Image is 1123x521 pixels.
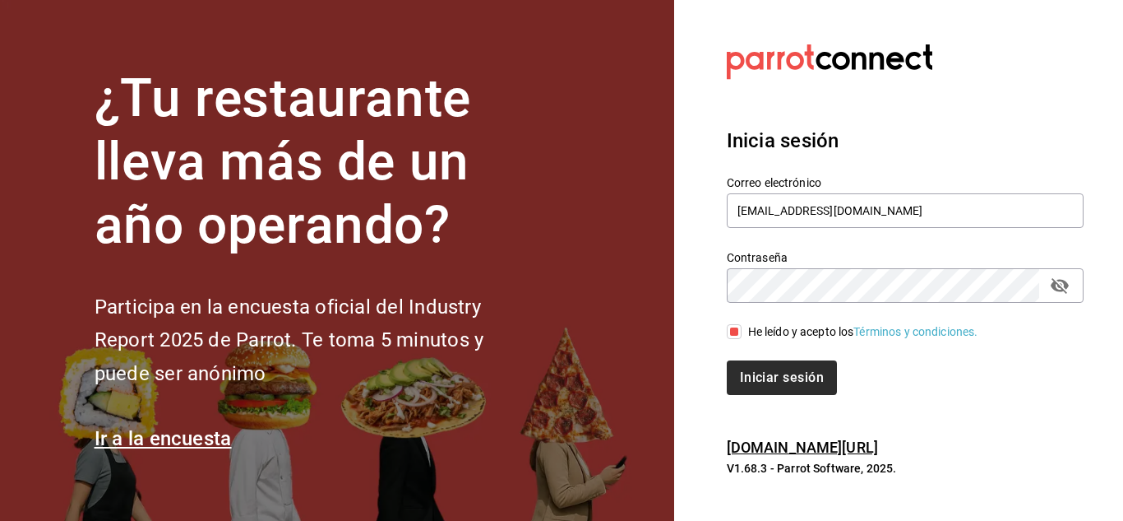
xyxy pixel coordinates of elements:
input: Ingresa tu correo electrónico [727,193,1084,228]
a: [DOMAIN_NAME][URL] [727,439,878,456]
label: Correo electrónico [727,177,1084,188]
label: Contraseña [727,252,1084,263]
div: He leído y acepto los [748,323,978,341]
h1: ¿Tu restaurante lleva más de un año operando? [95,67,538,257]
button: Iniciar sesión [727,361,837,395]
a: Ir a la encuesta [95,427,232,450]
a: Términos y condiciones. [853,325,977,338]
button: passwordField [1046,272,1074,300]
h2: Participa en la encuesta oficial del Industry Report 2025 de Parrot. Te toma 5 minutos y puede se... [95,291,538,391]
p: V1.68.3 - Parrot Software, 2025. [727,460,1084,477]
h3: Inicia sesión [727,126,1084,156]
